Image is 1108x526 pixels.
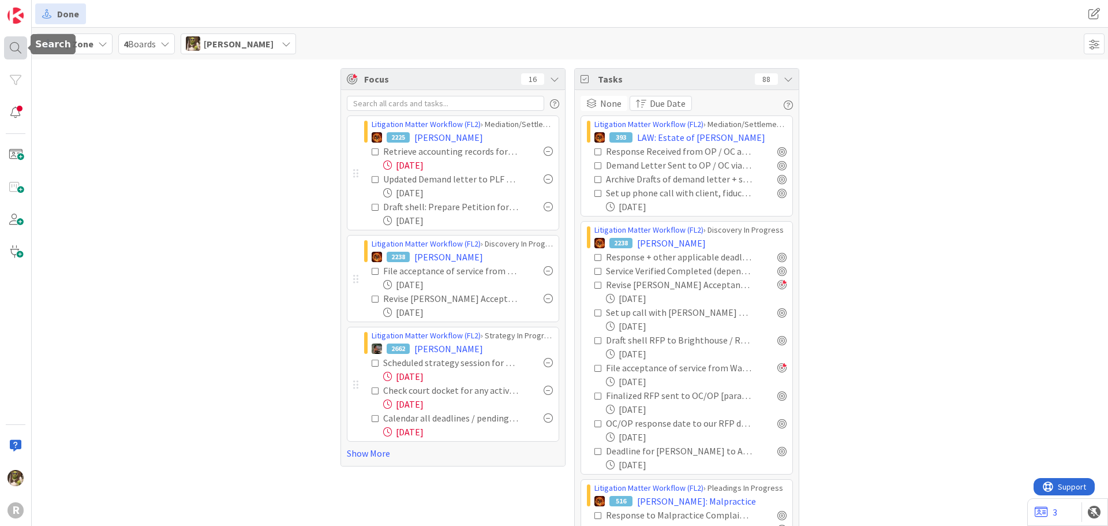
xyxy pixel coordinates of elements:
div: [DATE] [606,430,787,444]
div: R [8,502,24,518]
div: › Discovery In Progress [372,238,553,250]
img: TR [594,496,605,506]
div: [DATE] [606,292,787,305]
span: Done [57,7,79,21]
div: [DATE] [606,200,787,214]
span: Focus [364,72,512,86]
span: My Zone [59,37,93,51]
div: Set up call with [PERSON_NAME] and TWR [606,305,752,319]
a: Show More [347,446,559,460]
img: Visit kanbanzone.com [8,8,24,24]
div: [DATE] [606,402,787,416]
div: [DATE] [606,347,787,361]
div: › Mediation/Settlement in Progress [372,118,553,130]
div: 2238 [387,252,410,262]
div: Deadline for [PERSON_NAME] to Answer Complaint : [DATE] [606,444,752,458]
div: › Discovery In Progress [594,224,787,236]
div: Demand Letter Sent to OP / OC via US Mail + Email [606,158,752,172]
span: Tasks [598,72,749,86]
div: [DATE] [383,370,553,383]
a: Litigation Matter Workflow (FL2) [372,238,481,249]
b: 4 [123,38,128,50]
div: › Mediation/Settlement in Progress [594,118,787,130]
div: [DATE] [383,186,553,200]
span: Boards [123,37,156,51]
a: 3 [1035,505,1057,519]
img: TR [372,252,382,262]
div: 2662 [387,344,410,354]
a: Litigation Matter Workflow (FL2) [372,330,481,341]
div: Updated Demand letter to PLF re atty fees (see 9/2 email) [383,172,518,186]
div: Response + other applicable deadlines calendared [606,250,752,264]
div: › Strategy In Progress [372,330,553,342]
div: 393 [609,132,632,143]
div: Set up phone call with client, fiduciary and her attorney (see 9/8 email) [606,186,752,200]
div: [DATE] [383,158,553,172]
span: [PERSON_NAME] [414,130,483,144]
div: Service Verified Completed (depends on service method) [606,264,752,278]
div: Scheduled strategy session for TWR, INC & responsible attorney [paralegal] [383,356,518,370]
div: Response to Malpractice Complaint calendared & card next deadline updated [paralegal] [606,508,752,522]
div: [DATE] [383,278,553,292]
div: [DATE] [383,214,553,227]
div: [DATE] [606,375,787,389]
div: [DATE] [606,319,787,333]
div: [DATE] [383,425,553,439]
span: [PERSON_NAME]: Malpractice [637,494,756,508]
img: TR [594,238,605,248]
img: DG [8,470,24,486]
img: MW [372,344,382,354]
button: Due Date [630,96,692,111]
span: Due Date [650,96,686,110]
span: LAW: Estate of [PERSON_NAME] [637,130,765,144]
div: 88 [755,73,778,85]
div: Calendar all deadlines / pending hearings / etc. Update "Next Deadline" field on this card [383,411,518,425]
div: 16 [521,73,544,85]
div: 2238 [609,238,632,248]
span: [PERSON_NAME] [414,250,483,264]
h5: Search [35,39,71,50]
div: [DATE] [606,458,787,472]
div: Retrieve accounting records for the trust / circulate to Trustee and Beneficiaries (see 9/2 email) [383,144,518,158]
span: [PERSON_NAME] [414,342,483,356]
div: Draft shell RFP to Brighthouse / Request all information related to annuity [606,333,752,347]
div: Finalized RFP sent to OC/OP [paralegal] [606,389,752,402]
div: Check court docket for any active cases: Pull all existing documents and put in case pleading fol... [383,383,518,397]
div: OC/OP response date to our RFP docketed [paralegal] [606,416,752,430]
span: None [600,96,622,110]
div: Revise [PERSON_NAME] Acceptance of Service [383,292,518,305]
div: [DATE] [383,397,553,411]
a: Litigation Matter Workflow (FL2) [594,119,703,129]
a: Done [35,3,86,24]
a: Litigation Matter Workflow (FL2) [594,225,703,235]
span: [PERSON_NAME] [204,37,274,51]
div: › Pleadings In Progress [594,482,787,494]
div: Archive Drafts of demand letter + save final version in correspondence folder [606,172,752,186]
a: Litigation Matter Workflow (FL2) [594,483,703,493]
div: 2225 [387,132,410,143]
input: Search all cards and tasks... [347,96,544,111]
img: TR [372,132,382,143]
div: Revise [PERSON_NAME] Acceptance of Service [606,278,752,292]
div: File acceptance of service from Wang & [PERSON_NAME] [383,264,518,278]
span: [PERSON_NAME] [637,236,706,250]
div: [DATE] [383,305,553,319]
div: File acceptance of service from Wang & [PERSON_NAME] [606,361,752,375]
span: Support [24,2,53,16]
div: Draft shell: Prepare Petition for instructions asking that certain costs be allocated atty fees a... [383,200,518,214]
img: TR [594,132,605,143]
div: 516 [609,496,632,506]
img: DG [186,36,200,51]
div: Response Received from OP / OC and saved to file [606,144,752,158]
a: Litigation Matter Workflow (FL2) [372,119,481,129]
